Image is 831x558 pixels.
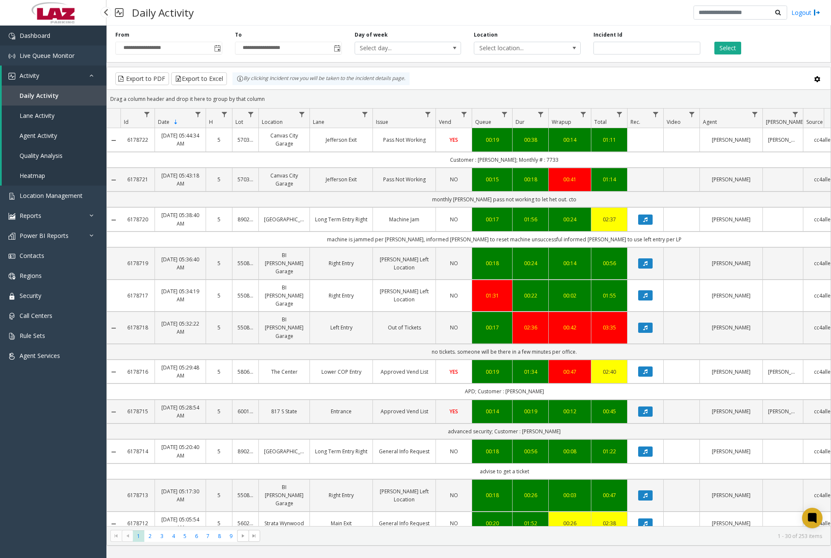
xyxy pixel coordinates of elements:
[20,112,54,120] span: Lane Activity
[20,72,39,80] span: Activity
[264,283,304,308] a: BI [PERSON_NAME] Garage
[126,215,149,223] a: 6178720
[264,172,304,188] a: Canvas City Garage
[554,259,586,267] div: 00:14
[9,293,15,300] img: 'icon'
[9,33,15,40] img: 'icon'
[596,491,622,499] a: 00:47
[20,212,41,220] span: Reports
[650,109,662,120] a: Rec. Filter Menu
[593,31,622,39] label: Incident Id
[378,407,430,415] a: Approved Vend List
[9,333,15,340] img: 'icon'
[219,109,230,120] a: H Filter Menu
[554,323,586,332] div: 00:42
[20,132,57,140] span: Agent Activity
[477,519,507,527] a: 00:20
[20,272,42,280] span: Regions
[2,146,106,166] a: Quality Analysis
[9,353,15,360] img: 'icon'
[315,215,367,223] a: Long Term Entry Right
[477,323,507,332] div: 00:17
[477,368,507,376] div: 00:19
[20,332,45,340] span: Rule Sets
[20,52,75,60] span: Live Queue Monitor
[20,172,45,180] span: Heatmap
[160,487,201,504] a: [DATE] 05:17:30 AM
[2,166,106,186] a: Heatmap
[596,175,622,183] a: 01:14
[749,109,761,120] a: Agent Filter Menu
[596,407,622,415] a: 00:45
[554,136,586,144] div: 00:14
[499,109,510,120] a: Queue Filter Menu
[171,72,227,85] button: Export to Excel
[578,109,589,120] a: Wrapup Filter Menu
[705,259,757,267] a: [PERSON_NAME]
[332,42,341,54] span: Toggle popup
[768,136,798,144] a: [PERSON_NAME]
[160,172,201,188] a: [DATE] 05:43:18 AM
[596,136,622,144] a: 01:11
[315,519,367,527] a: Main Exit
[518,368,543,376] a: 01:34
[296,109,308,120] a: Location Filter Menu
[554,368,586,376] a: 00:47
[237,75,244,82] img: infoIcon.svg
[115,2,123,23] img: pageIcon
[20,192,83,200] span: Location Management
[554,519,586,527] a: 00:26
[705,292,757,300] a: [PERSON_NAME]
[237,530,249,542] span: Go to the next page
[238,175,253,183] a: 570306
[596,259,622,267] div: 00:56
[596,215,622,223] div: 02:37
[315,175,367,183] a: Jefferson Exit
[107,449,120,455] a: Collapse Details
[107,217,120,223] a: Collapse Details
[264,407,304,415] a: 817 S State
[20,92,59,100] span: Daily Activity
[705,323,757,332] a: [PERSON_NAME]
[126,136,149,144] a: 6178722
[477,215,507,223] div: 00:17
[160,363,201,380] a: [DATE] 05:29:48 AM
[378,447,430,455] a: General Info Request
[126,292,149,300] a: 6178717
[235,31,242,39] label: To
[554,215,586,223] a: 00:24
[596,368,622,376] div: 02:40
[596,292,622,300] a: 01:55
[518,292,543,300] a: 00:22
[126,175,149,183] a: 6178721
[212,42,222,54] span: Toggle popup
[211,292,227,300] a: 5
[518,447,543,455] a: 00:56
[477,259,507,267] div: 00:18
[2,126,106,146] a: Agent Activity
[160,255,201,272] a: [DATE] 05:36:40 AM
[211,491,227,499] a: 5
[2,106,106,126] a: Lane Activity
[238,323,253,332] a: 550802
[107,369,120,375] a: Collapse Details
[160,443,201,459] a: [DATE] 05:20:40 AM
[315,368,367,376] a: Lower COP Entry
[554,491,586,499] div: 00:03
[518,175,543,183] a: 00:18
[126,323,149,332] a: 6178718
[518,259,543,267] a: 00:24
[126,259,149,267] a: 6178719
[518,323,543,332] a: 02:36
[596,323,622,332] a: 03:35
[160,403,201,420] a: [DATE] 05:28:54 AM
[441,407,467,415] a: YES
[535,109,547,120] a: Dur Filter Menu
